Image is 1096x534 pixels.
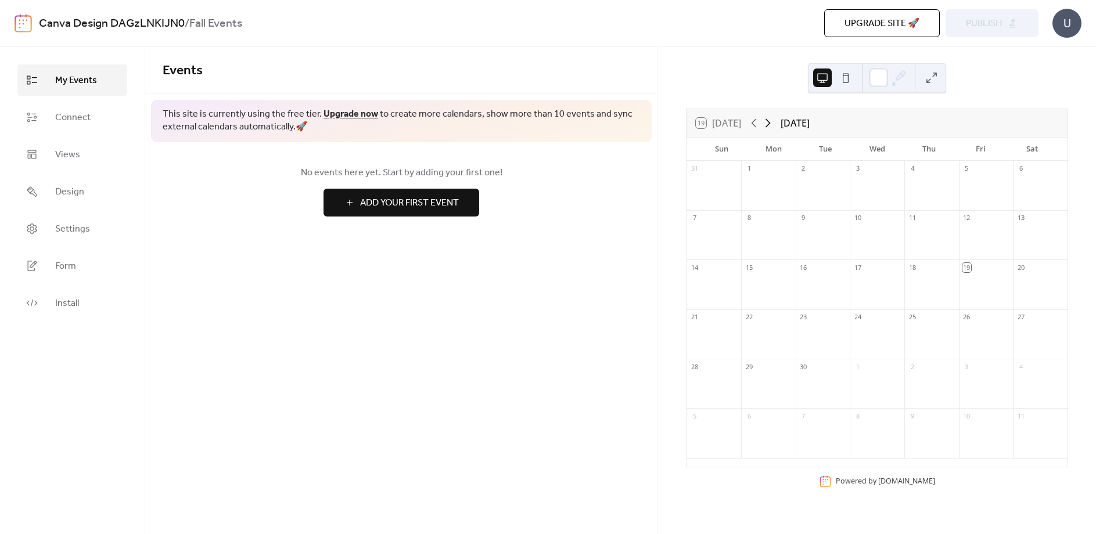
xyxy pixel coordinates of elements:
[853,263,862,272] div: 17
[745,214,753,222] div: 8
[745,263,753,272] div: 15
[163,189,640,217] a: Add Your First Event
[962,263,971,272] div: 19
[690,362,699,371] div: 28
[799,138,851,161] div: Tue
[55,259,76,273] span: Form
[962,214,971,222] div: 12
[745,313,753,322] div: 22
[39,13,185,35] a: Canva Design DAGzLNKIJN0
[17,139,127,170] a: Views
[17,213,127,244] a: Settings
[17,64,127,96] a: My Events
[908,313,917,322] div: 25
[745,164,753,173] div: 1
[962,313,971,322] div: 26
[17,287,127,319] a: Install
[163,166,640,180] span: No events here yet. Start by adding your first one!
[845,17,919,31] span: Upgrade site 🚀
[748,138,799,161] div: Mon
[17,176,127,207] a: Design
[851,138,903,161] div: Wed
[799,214,808,222] div: 9
[1016,164,1025,173] div: 6
[690,412,699,420] div: 5
[1016,263,1025,272] div: 20
[853,214,862,222] div: 10
[836,477,935,486] div: Powered by
[185,13,189,35] b: /
[799,263,808,272] div: 16
[17,250,127,282] a: Form
[15,14,32,33] img: logo
[55,148,80,162] span: Views
[1016,362,1025,371] div: 4
[696,138,748,161] div: Sun
[690,313,699,322] div: 21
[360,196,459,210] span: Add Your First Event
[690,164,699,173] div: 31
[189,13,242,35] b: Fall Events
[781,116,810,130] div: [DATE]
[1052,9,1081,38] div: U
[908,263,917,272] div: 18
[55,185,84,199] span: Design
[853,412,862,420] div: 8
[324,189,479,217] button: Add Your First Event
[962,412,971,420] div: 10
[1016,412,1025,420] div: 11
[908,362,917,371] div: 2
[799,362,808,371] div: 30
[853,164,862,173] div: 3
[745,362,753,371] div: 29
[55,222,90,236] span: Settings
[55,111,91,125] span: Connect
[690,214,699,222] div: 7
[1016,214,1025,222] div: 13
[908,412,917,420] div: 9
[745,412,753,420] div: 6
[324,105,378,123] a: Upgrade now
[17,102,127,133] a: Connect
[903,138,955,161] div: Thu
[799,164,808,173] div: 2
[163,58,203,84] span: Events
[962,164,971,173] div: 5
[955,138,1007,161] div: Fri
[55,297,79,311] span: Install
[853,362,862,371] div: 1
[1016,313,1025,322] div: 27
[1007,138,1058,161] div: Sat
[690,263,699,272] div: 14
[799,412,808,420] div: 7
[55,74,97,88] span: My Events
[878,477,935,486] a: [DOMAIN_NAME]
[908,164,917,173] div: 4
[908,214,917,222] div: 11
[962,362,971,371] div: 3
[799,313,808,322] div: 23
[163,108,640,134] span: This site is currently using the free tier. to create more calendars, show more than 10 events an...
[853,313,862,322] div: 24
[824,9,940,37] button: Upgrade site 🚀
